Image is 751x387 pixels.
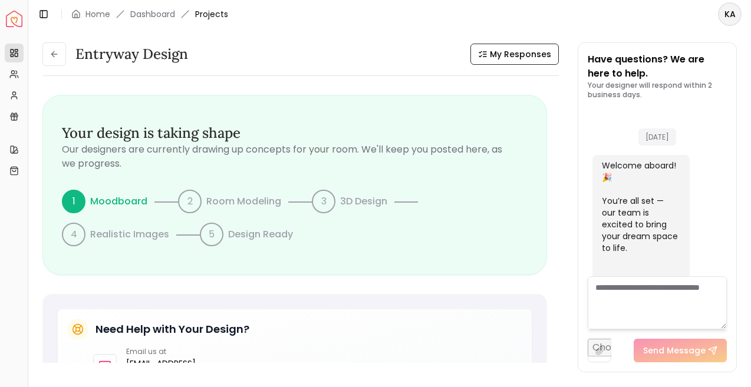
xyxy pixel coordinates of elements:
button: My Responses [470,44,559,65]
div: 2 [178,190,202,213]
span: My Responses [490,48,551,60]
span: KA [719,4,740,25]
div: 4 [62,223,85,246]
h5: Need Help with Your Design? [95,321,249,338]
a: Home [85,8,110,20]
p: Have questions? We are here to help. [588,52,727,81]
img: Spacejoy Logo [6,11,22,27]
div: 1 [62,190,85,213]
div: 3 [312,190,335,213]
p: 3D Design [340,194,387,209]
p: Moodboard [90,194,147,209]
span: Projects [195,8,228,20]
span: [DATE] [638,128,676,145]
a: Spacejoy [6,11,22,27]
a: [EMAIL_ADDRESS][DOMAIN_NAME] [126,356,196,385]
p: Room Modeling [206,194,281,209]
h3: Your design is taking shape [62,124,528,143]
button: KA [718,2,742,26]
p: Design Ready [228,227,293,242]
h3: entryway design [75,45,188,64]
div: 5 [200,223,223,246]
p: Email us at [126,347,196,356]
nav: breadcrumb [71,8,228,20]
p: Realistic Images [90,227,169,242]
a: Dashboard [130,8,175,20]
p: Our designers are currently drawing up concepts for your room. We'll keep you posted here, as we ... [62,143,528,171]
p: Your designer will respond within 2 business days. [588,81,727,100]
